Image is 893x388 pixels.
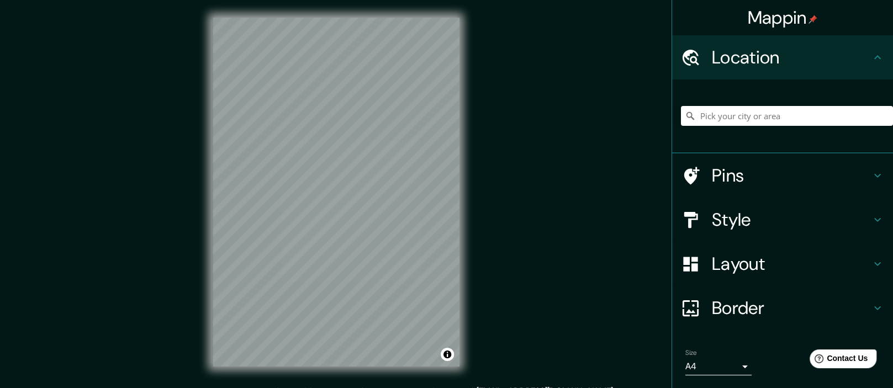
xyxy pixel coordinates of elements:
input: Pick your city or area [681,106,893,126]
h4: Location [712,46,871,68]
iframe: Help widget launcher [795,345,881,376]
label: Size [685,348,697,358]
h4: Mappin [748,7,818,29]
div: Pins [672,153,893,198]
img: pin-icon.png [809,15,817,24]
div: Border [672,286,893,330]
div: Style [672,198,893,242]
div: Location [672,35,893,79]
div: Layout [672,242,893,286]
canvas: Map [213,18,459,366]
h4: Layout [712,253,871,275]
h4: Pins [712,164,871,187]
h4: Style [712,209,871,231]
button: Toggle attribution [441,348,454,361]
h4: Border [712,297,871,319]
div: A4 [685,358,752,375]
